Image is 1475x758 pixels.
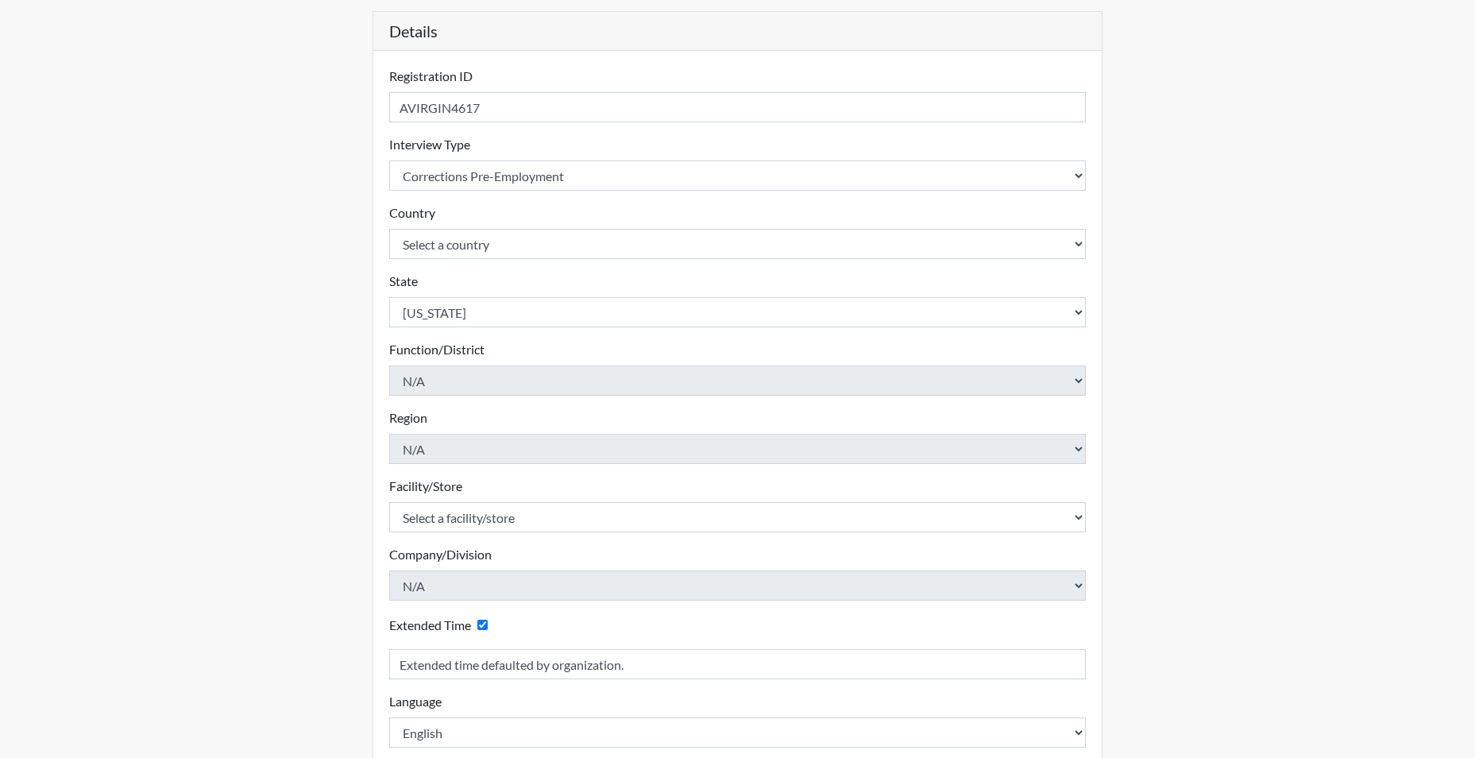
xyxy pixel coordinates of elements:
[389,272,418,291] label: State
[389,477,462,496] label: Facility/Store
[389,340,485,359] label: Function/District
[389,613,494,636] div: Checking this box will provide the interviewee with an accomodation of extra time to answer each ...
[389,408,427,427] label: Region
[389,135,470,154] label: Interview Type
[389,649,1087,679] input: Reason for Extension
[389,92,1087,122] input: Insert a Registration ID, which needs to be a unique alphanumeric value for each interviewee
[389,545,492,564] label: Company/Division
[389,203,435,222] label: Country
[389,692,442,711] label: Language
[373,12,1102,51] h5: Details
[389,67,473,86] label: Registration ID
[389,616,471,635] label: Extended Time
